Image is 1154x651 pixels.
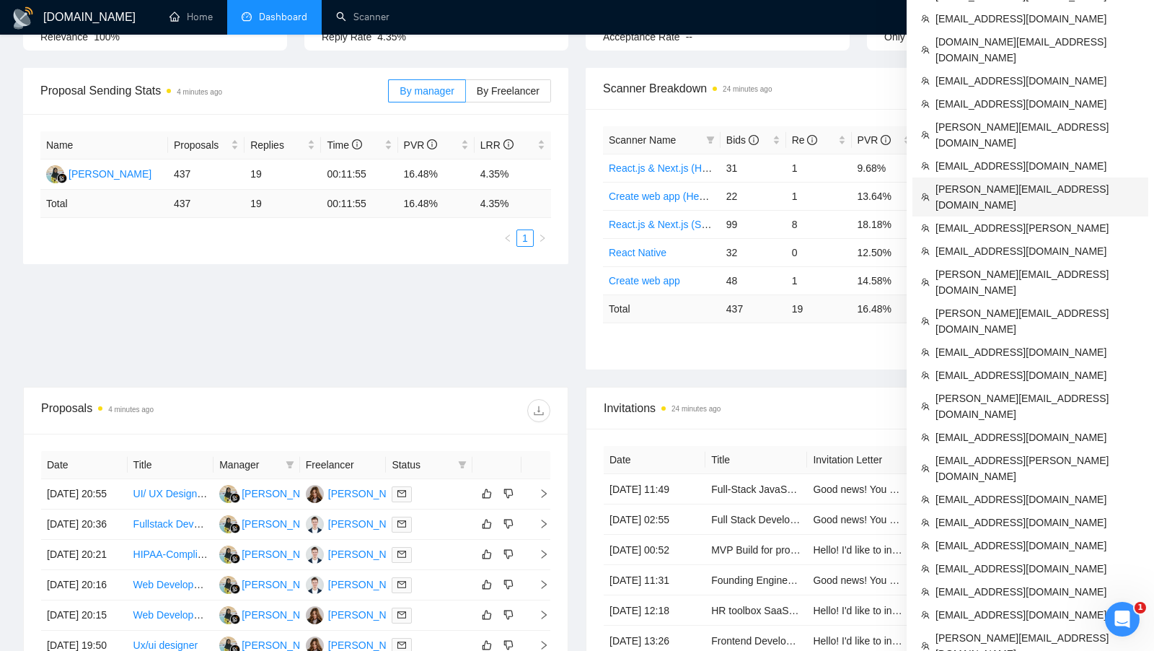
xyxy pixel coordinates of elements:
td: [DATE] 20:21 [41,540,128,570]
span: [EMAIL_ADDRESS][DOMAIN_NAME] [935,243,1140,259]
td: 32 [721,238,786,266]
td: Full-Stack JavaScript Developer (Educational Web App & LMS Development) [705,474,807,504]
span: filter [455,454,470,476]
td: [DATE] 20:55 [41,479,128,510]
button: left [499,230,516,247]
span: info-circle [503,139,514,149]
span: info-circle [807,135,817,145]
span: mail [397,580,406,589]
a: Create web app [609,275,680,287]
span: dislike [503,518,514,530]
span: [EMAIL_ADDRESS][DOMAIN_NAME] [935,491,1140,507]
span: Invitations [604,399,1113,417]
div: [PERSON_NAME] [328,486,411,502]
li: Previous Page [499,230,516,247]
img: logo [12,6,35,30]
td: Total [40,190,168,218]
time: 4 minutes ago [177,88,222,96]
span: right [527,519,549,529]
button: dislike [500,485,517,502]
td: 9.68% [852,154,917,182]
span: mail [397,641,406,650]
span: team [921,433,930,442]
span: team [921,464,930,473]
span: team [921,100,930,108]
span: [EMAIL_ADDRESS][DOMAIN_NAME] [935,344,1140,360]
td: HIPAA-Compliant Workflow Setup & Basic Front-End Experience [128,540,214,570]
a: F[PERSON_NAME] [219,548,325,559]
th: Freelancer [300,451,387,479]
td: 12.50% [852,238,917,266]
td: 437 [168,160,245,190]
img: gigradar-bm.png [230,554,240,564]
button: like [478,546,495,563]
a: Web Development, Graphics and Figma Specialist from Logo to Web Development [133,579,504,590]
span: dislike [503,549,514,560]
img: F [219,515,237,533]
span: -- [686,31,692,43]
span: team [921,564,930,573]
a: homeHome [169,11,213,23]
span: [EMAIL_ADDRESS][DOMAIN_NAME] [935,429,1140,445]
td: 19 [786,294,852,323]
span: [EMAIL_ADDRESS][DOMAIN_NAME] [935,158,1140,174]
span: 1 [1135,602,1146,613]
span: mail [397,550,406,559]
button: dislike [500,515,517,533]
a: VG[PERSON_NAME] [306,608,411,620]
span: mail [397,520,406,528]
span: team [921,642,930,650]
span: like [482,579,492,590]
span: like [482,488,492,499]
a: F[PERSON_NAME] [219,608,325,620]
td: 14.58% [852,266,917,294]
span: [PERSON_NAME][EMAIL_ADDRESS][DOMAIN_NAME] [935,390,1140,422]
a: Frontend Developer Needed (React.js, Next.js, Tailwind CSS) – Small $30 Task [711,635,1065,647]
span: team [921,402,930,411]
td: Web Development, Graphics and Figma Specialist from Logo to Web Development [128,600,214,631]
div: [PERSON_NAME] [242,486,325,502]
span: [EMAIL_ADDRESS][PERSON_NAME][DOMAIN_NAME] [935,453,1140,484]
td: 00:11:55 [321,160,397,190]
span: By Freelancer [477,85,539,97]
span: right [527,580,549,590]
div: [PERSON_NAME] [69,166,151,182]
span: right [527,610,549,620]
td: [DATE] 12:18 [604,595,705,626]
span: like [482,518,492,530]
th: Title [705,446,807,474]
span: 4.35% [377,31,406,43]
span: [EMAIL_ADDRESS][PERSON_NAME] [935,220,1140,236]
td: 31 [721,154,786,182]
span: right [527,640,549,650]
a: AV[PERSON_NAME] [306,548,411,559]
span: Bids [726,134,759,146]
span: info-circle [881,135,891,145]
button: download [527,399,550,422]
td: 1 [786,154,852,182]
a: F[PERSON_NAME] [219,517,325,529]
a: searchScanner [336,11,389,23]
span: team [921,278,930,287]
td: 1 [786,266,852,294]
td: 4.35 % [475,190,551,218]
span: team [921,193,930,201]
time: 4 minutes ago [108,406,154,414]
button: dislike [500,576,517,593]
th: Manager [213,451,300,479]
span: Re [792,134,818,146]
span: Status [392,457,452,473]
span: [PERSON_NAME][EMAIL_ADDRESS][DOMAIN_NAME] [935,266,1140,298]
span: team [921,518,930,527]
span: PVR [858,134,891,146]
a: Founding Engineer: Join the AI Revolution in Software Development [711,574,1016,586]
td: 16.48 % [852,294,917,323]
time: 24 minutes ago [671,405,721,413]
span: team [921,317,930,325]
td: 16.48 % [398,190,475,218]
td: 99 [721,210,786,238]
img: F [219,546,237,564]
span: team [921,611,930,619]
span: Scanner Breakdown [603,79,1114,97]
td: HR toolbox SaaS Development with Multi-User Roles & Stripe Integration [705,595,807,626]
